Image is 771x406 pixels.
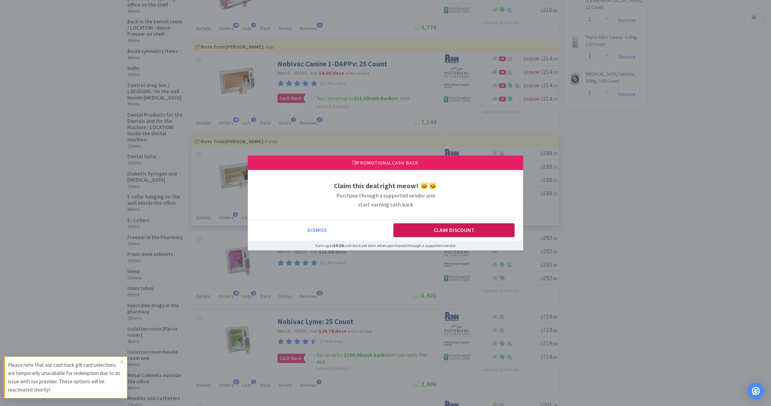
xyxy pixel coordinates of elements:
div: Promotional Cash Back [248,156,523,170]
div: Open Intercom Messenger [748,383,764,399]
h3: Purchase through a supported vendor and start earning cash back [334,192,437,209]
h1: Claim this deal right meow! 🐱🐱 [334,181,437,192]
button: Claim Discount [393,223,515,237]
span: $9.50 [333,243,343,248]
div: Earn up to cash back per item when purchased through a supported vendor [248,241,523,250]
p: Please note that our cash back gift card selections are temporarily unavailable for redemption du... [8,361,120,394]
button: Dismiss [256,223,378,237]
